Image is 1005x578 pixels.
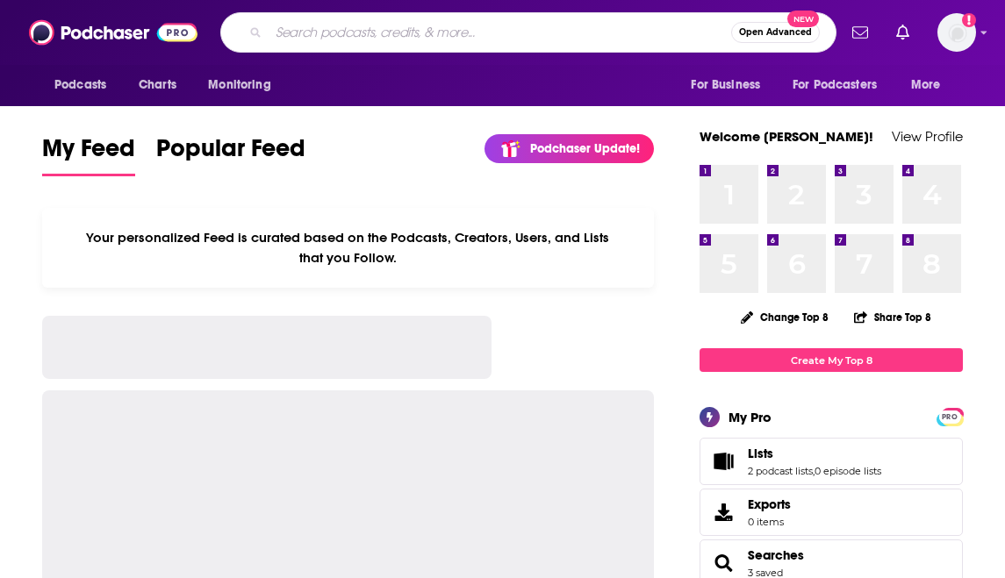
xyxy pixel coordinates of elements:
[748,547,804,563] a: Searches
[42,208,654,288] div: Your personalized Feed is curated based on the Podcasts, Creators, Users, and Lists that you Follow.
[530,141,640,156] p: Podchaser Update!
[815,465,881,477] a: 0 episode lists
[156,133,305,176] a: Popular Feed
[208,73,270,97] span: Monitoring
[220,12,836,53] div: Search podcasts, credits, & more...
[892,128,963,145] a: View Profile
[962,13,976,27] svg: Add a profile image
[269,18,731,46] input: Search podcasts, credits, & more...
[127,68,187,102] a: Charts
[700,128,873,145] a: Welcome [PERSON_NAME]!
[939,410,960,424] span: PRO
[42,68,129,102] button: open menu
[781,68,902,102] button: open menu
[748,516,791,528] span: 0 items
[748,446,881,461] a: Lists
[845,18,875,47] a: Show notifications dropdown
[706,449,741,474] a: Lists
[691,73,760,97] span: For Business
[678,68,782,102] button: open menu
[899,68,963,102] button: open menu
[706,551,741,575] a: Searches
[29,16,197,49] img: Podchaser - Follow, Share and Rate Podcasts
[787,11,819,27] span: New
[706,500,741,524] span: Exports
[889,18,916,47] a: Show notifications dropdown
[911,73,941,97] span: More
[853,300,932,334] button: Share Top 8
[748,446,773,461] span: Lists
[748,465,813,477] a: 2 podcast lists
[937,13,976,52] span: Logged in as mresewehr
[700,489,963,536] a: Exports
[54,73,106,97] span: Podcasts
[700,348,963,372] a: Create My Top 8
[939,410,960,423] a: PRO
[42,133,135,176] a: My Feed
[139,73,176,97] span: Charts
[813,465,815,477] span: ,
[748,496,791,512] span: Exports
[793,73,877,97] span: For Podcasters
[739,28,812,37] span: Open Advanced
[700,438,963,485] span: Lists
[730,306,839,328] button: Change Top 8
[156,133,305,174] span: Popular Feed
[729,409,772,425] div: My Pro
[937,13,976,52] button: Show profile menu
[196,68,293,102] button: open menu
[937,13,976,52] img: User Profile
[731,22,820,43] button: Open AdvancedNew
[42,133,135,174] span: My Feed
